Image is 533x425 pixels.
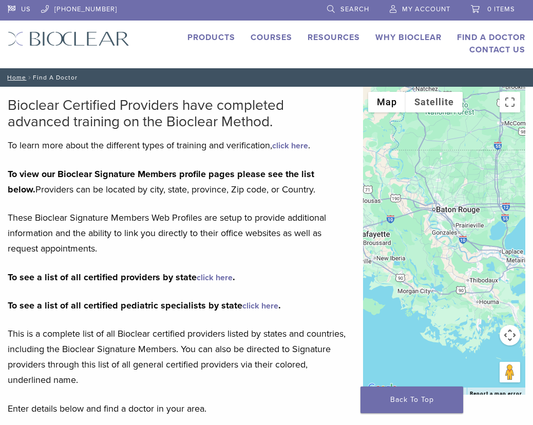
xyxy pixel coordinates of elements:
span: Search [340,5,369,13]
a: Open this area in Google Maps (opens a new window) [366,381,399,395]
a: Report a map error [470,391,522,396]
a: click here [272,141,308,151]
h2: Bioclear Certified Providers have completed advanced training on the Bioclear Method. [8,97,348,130]
p: This is a complete list of all Bioclear certified providers listed by states and countries, inclu... [8,326,348,388]
img: Bioclear [8,31,129,46]
a: Find A Doctor [457,32,525,43]
a: Why Bioclear [375,32,442,43]
a: Products [187,32,235,43]
a: Resources [308,32,360,43]
button: Show satellite imagery [406,92,463,112]
img: Google [366,381,399,395]
span: 0 items [487,5,515,13]
span: / [26,75,33,80]
button: Toggle fullscreen view [500,92,520,112]
strong: To see a list of all certified pediatric specialists by state . [8,300,281,311]
p: To learn more about the different types of training and verification, . [8,138,348,153]
a: Courses [251,32,292,43]
button: Map camera controls [500,325,520,345]
p: These Bioclear Signature Members Web Profiles are setup to provide additional information and the... [8,210,348,256]
strong: To see a list of all certified providers by state . [8,272,235,283]
a: Contact Us [469,45,525,55]
a: Home [4,74,26,81]
a: Back To Top [360,387,463,413]
p: Enter details below and find a doctor in your area. [8,401,348,416]
button: Show street map [368,92,406,112]
a: click here [197,273,233,283]
strong: To view our Bioclear Signature Members profile pages please see the list below. [8,168,314,195]
button: Drag Pegman onto the map to open Street View [500,362,520,382]
p: Providers can be located by city, state, province, Zip code, or Country. [8,166,348,197]
a: click here [242,301,278,311]
span: My Account [402,5,450,13]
